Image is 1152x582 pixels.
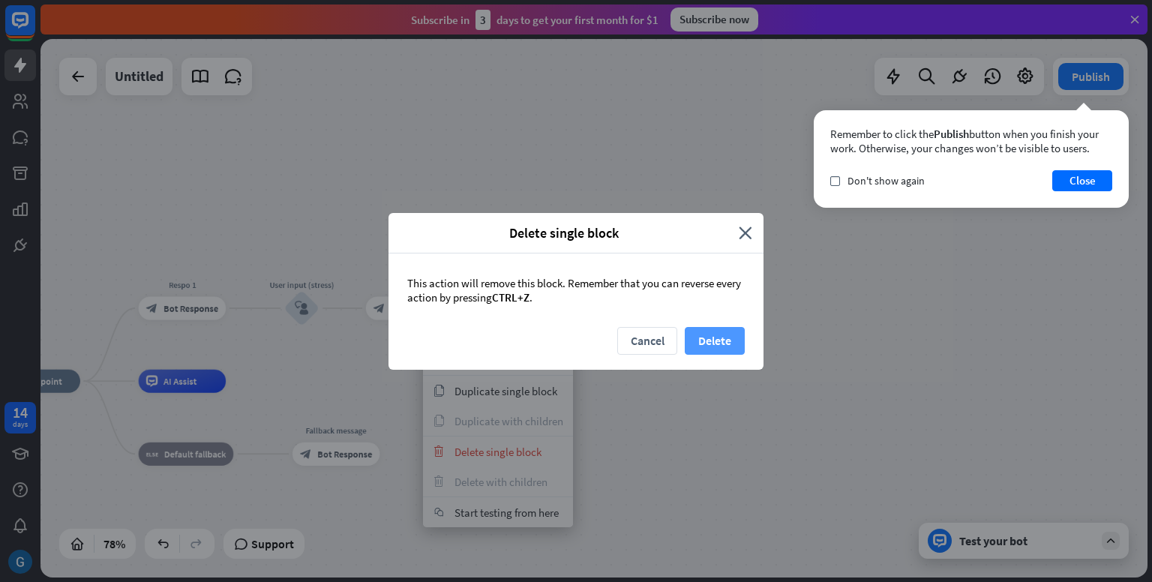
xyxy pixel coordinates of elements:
[12,6,57,51] button: Open LiveChat chat widget
[934,127,969,141] span: Publish
[847,174,925,187] span: Don't show again
[685,327,745,355] button: Delete
[492,290,529,304] span: CTRL+Z
[388,253,763,327] div: This action will remove this block. Remember that you can reverse every action by pressing .
[1052,170,1112,191] button: Close
[617,327,677,355] button: Cancel
[830,127,1112,155] div: Remember to click the button when you finish your work. Otherwise, your changes won’t be visible ...
[739,224,752,241] i: close
[400,224,727,241] span: Delete single block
